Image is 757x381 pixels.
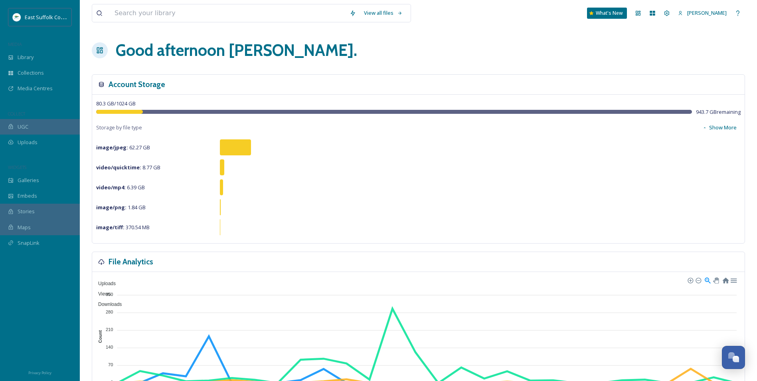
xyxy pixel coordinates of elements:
h3: Account Storage [109,79,165,90]
span: [PERSON_NAME] [687,9,727,16]
span: 62.27 GB [96,144,150,151]
span: 370.54 MB [96,224,150,231]
div: Zoom In [687,277,693,283]
h1: Good afternoon [PERSON_NAME] . [116,38,357,62]
tspan: 210 [106,327,113,332]
span: Media Centres [18,85,53,92]
a: View all files [360,5,407,21]
span: WIDGETS [8,164,26,170]
span: Collections [18,69,44,77]
span: Uploads [92,281,116,286]
tspan: 350 [106,292,113,296]
span: Stories [18,208,35,215]
strong: image/tiff : [96,224,125,231]
span: 8.77 GB [96,164,160,171]
div: Menu [730,276,737,283]
span: COLLECT [8,111,25,117]
tspan: 140 [106,345,113,349]
span: 943.7 GB remaining [696,108,741,116]
h3: File Analytics [109,256,153,268]
span: Downloads [92,302,122,307]
text: Count [98,330,103,343]
span: Uploads [18,139,38,146]
a: What's New [587,8,627,19]
span: Maps [18,224,31,231]
input: Search your library [111,4,346,22]
span: 80.3 GB / 1024 GB [96,100,136,107]
a: [PERSON_NAME] [674,5,731,21]
span: 6.39 GB [96,184,145,191]
span: 1.84 GB [96,204,146,211]
tspan: 70 [108,362,113,367]
div: Reset Zoom [722,276,729,283]
span: Library [18,54,34,61]
span: Privacy Policy [28,370,51,375]
button: Open Chat [722,346,745,369]
div: Selection Zoom [704,276,711,283]
img: ESC%20Logo.png [13,13,21,21]
span: Views [92,291,111,297]
span: Storage by file type [96,124,142,131]
div: Panning [713,278,718,282]
span: MEDIA [8,41,22,47]
span: East Suffolk Council [25,13,72,21]
strong: video/quicktime : [96,164,141,171]
tspan: 280 [106,310,113,314]
span: SnapLink [18,239,40,247]
span: UGC [18,123,28,131]
strong: image/jpeg : [96,144,128,151]
a: Privacy Policy [28,367,51,377]
strong: video/mp4 : [96,184,126,191]
button: Show More [698,120,741,135]
span: Embeds [18,192,37,200]
span: Galleries [18,177,39,184]
strong: image/png : [96,204,126,211]
div: Zoom Out [695,277,701,283]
